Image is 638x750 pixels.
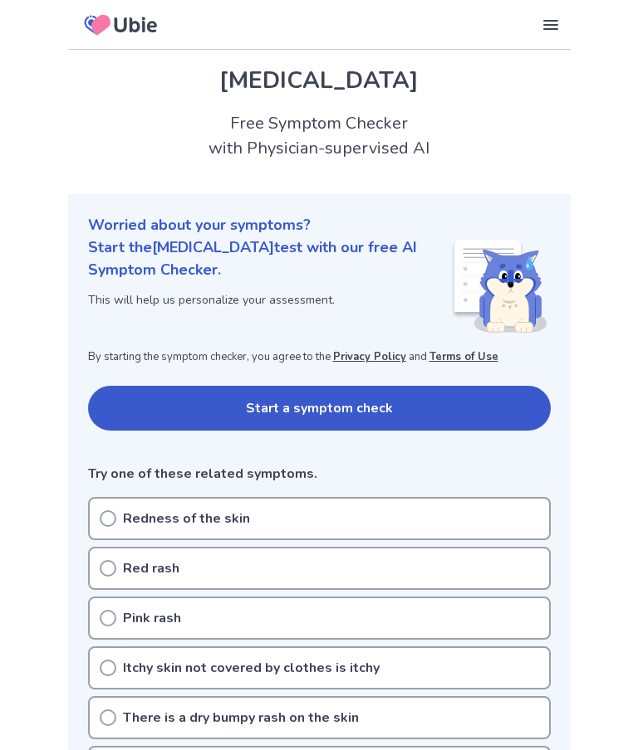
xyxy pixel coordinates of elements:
[68,111,571,161] h2: Free Symptom Checker with Physician-supervised AI
[88,349,551,366] p: By starting the symptom checker, you agree to the and
[88,63,551,98] h1: [MEDICAL_DATA]
[123,658,380,678] p: Itchy skin not covered by clothes is itchy
[88,214,551,236] p: Worried about your symptoms?
[88,236,451,281] p: Start the [MEDICAL_DATA] test with our free AI Symptom Checker.
[88,291,451,309] p: This will help us personalize your assessment.
[88,464,551,484] p: Try one of these related symptoms.
[88,386,551,431] button: Start a symptom check
[123,558,179,578] p: Red rash
[123,509,250,528] p: Redness of the skin
[123,608,181,628] p: Pink rash
[123,708,359,728] p: There is a dry bumpy rash on the skin
[429,349,498,364] a: Terms of Use
[333,349,406,364] a: Privacy Policy
[451,240,547,333] img: Shiba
